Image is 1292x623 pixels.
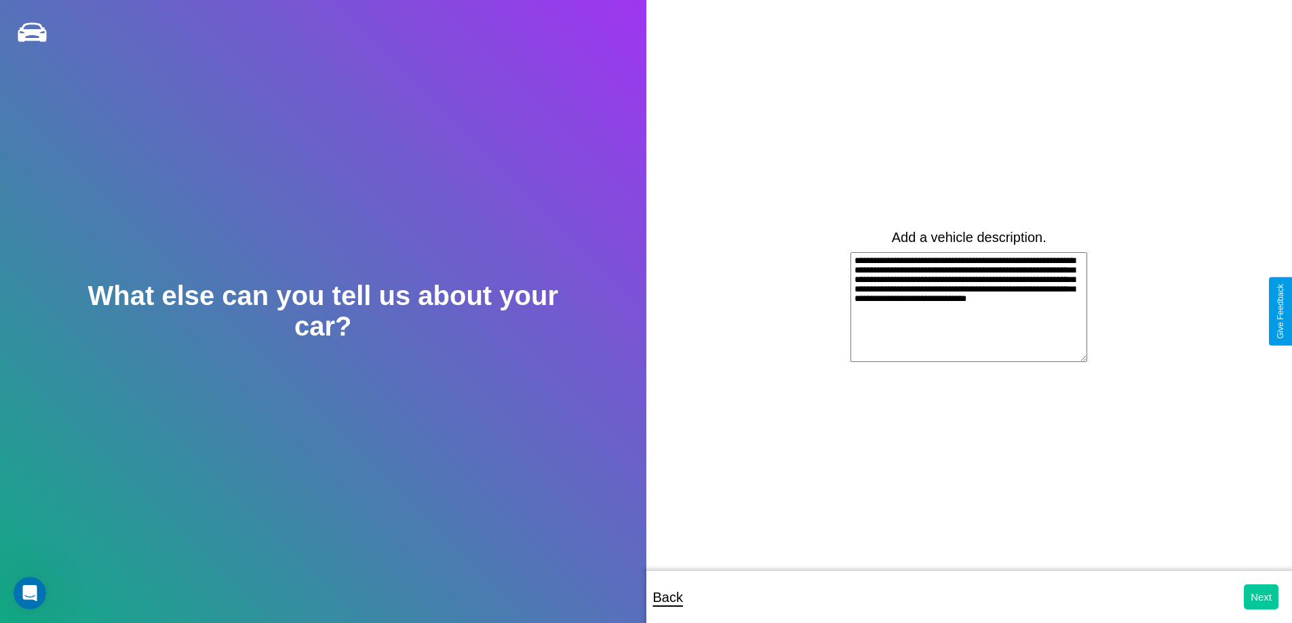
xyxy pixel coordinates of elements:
[892,230,1046,245] label: Add a vehicle description.
[14,577,46,609] iframe: Intercom live chat
[1244,584,1278,609] button: Next
[64,281,581,342] h2: What else can you tell us about your car?
[1276,284,1285,339] div: Give Feedback
[653,585,683,609] p: Back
